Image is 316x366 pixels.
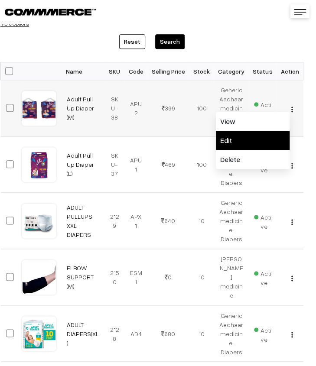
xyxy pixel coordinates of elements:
[214,305,248,362] td: Generic Aadhaar medicine, Diapers
[214,62,248,80] th: Category
[214,249,248,305] td: [PERSON_NAME] medicine
[294,9,306,15] img: menu
[124,62,147,80] th: Code
[155,34,185,49] button: Search
[5,6,81,16] a: COMMMERCE
[67,321,99,346] a: ADULT DIAPERS(XL)
[147,62,189,80] th: Selling Price
[147,305,189,362] td: 680
[67,264,94,290] a: ELBOW SUPPORT (M)
[214,136,248,193] td: Generic Aadhaar medicine, Diapers
[124,305,147,362] td: AD4
[291,275,293,281] img: Menu
[277,62,303,80] th: Action
[189,193,214,249] td: 10
[147,136,189,193] td: 469
[189,305,214,362] td: 10
[291,163,293,168] img: Menu
[291,107,293,112] img: Menu
[291,332,293,337] img: Menu
[254,323,271,343] span: Active
[254,267,271,287] span: Active
[105,249,124,305] td: 2150
[105,62,124,80] th: SKU
[105,193,124,249] td: 2129
[216,131,290,150] a: Edit
[254,211,271,231] span: Active
[216,112,290,131] a: View
[105,80,124,136] td: SKU-38
[147,193,189,249] td: 640
[62,62,105,80] th: Name
[105,305,124,362] td: 2128
[189,80,214,136] td: 100
[147,249,189,305] td: 0
[124,80,147,136] td: APU2
[189,62,214,80] th: Stock
[214,80,248,136] td: Generic Aadhaar medicine, Diapers
[119,34,145,49] a: Reset
[216,150,290,169] a: Delete
[105,136,124,193] td: SKU-37
[67,95,94,121] a: Adult Pull Up Diaper (M)
[189,249,214,305] td: 10
[189,136,214,193] td: 100
[67,204,92,238] a: ADULT PULLUPS XXL DIAPERS
[249,62,277,80] th: Status
[124,249,147,305] td: ESM1
[147,80,189,136] td: 399
[67,152,94,177] a: Adult Pull Up Diaper (L)
[5,9,96,15] img: COMMMERCE
[124,136,147,193] td: APU1
[291,219,293,225] img: Menu
[254,98,271,118] span: Active
[214,193,248,249] td: Generic Aadhaar medicine, Diapers
[124,193,147,249] td: APX1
